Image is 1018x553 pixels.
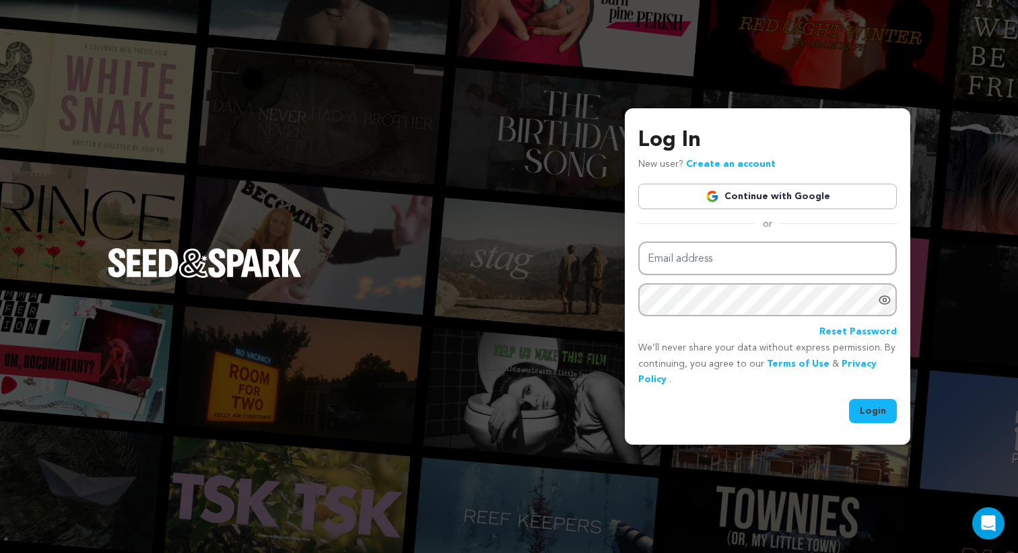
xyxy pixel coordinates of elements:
[638,340,897,388] p: We’ll never share your data without express permission. By continuing, you agree to our & .
[638,124,897,157] h3: Log In
[108,248,302,305] a: Seed&Spark Homepage
[638,242,897,276] input: Email address
[819,324,897,340] a: Reset Password
[638,157,776,173] p: New user?
[849,399,897,423] button: Login
[686,159,776,169] a: Create an account
[972,507,1005,540] div: Open Intercom Messenger
[108,248,302,278] img: Seed&Spark Logo
[878,293,891,307] a: Show password as plain text. Warning: this will display your password on the screen.
[767,359,829,369] a: Terms of Use
[706,190,719,203] img: Google logo
[638,184,897,209] a: Continue with Google
[755,217,780,231] span: or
